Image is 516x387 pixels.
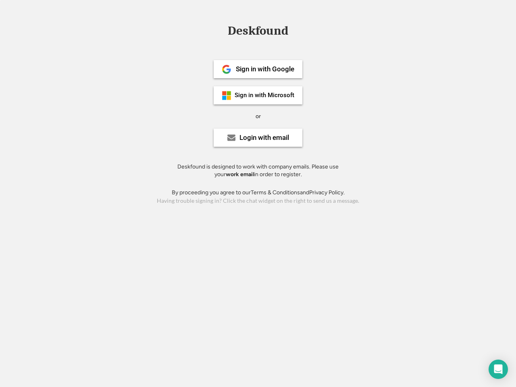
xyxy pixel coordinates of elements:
a: Privacy Policy. [309,189,345,196]
div: Deskfound [224,25,292,37]
div: Open Intercom Messenger [489,360,508,379]
strong: work email [226,171,254,178]
img: 1024px-Google__G__Logo.svg.png [222,64,231,74]
img: ms-symbollockup_mssymbol_19.png [222,91,231,100]
div: Sign in with Google [236,66,294,73]
a: Terms & Conditions [251,189,300,196]
div: or [256,112,261,121]
div: Login with email [239,134,289,141]
div: Sign in with Microsoft [235,92,294,98]
div: By proceeding you agree to our and [172,189,345,197]
div: Deskfound is designed to work with company emails. Please use your in order to register. [167,163,349,179]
